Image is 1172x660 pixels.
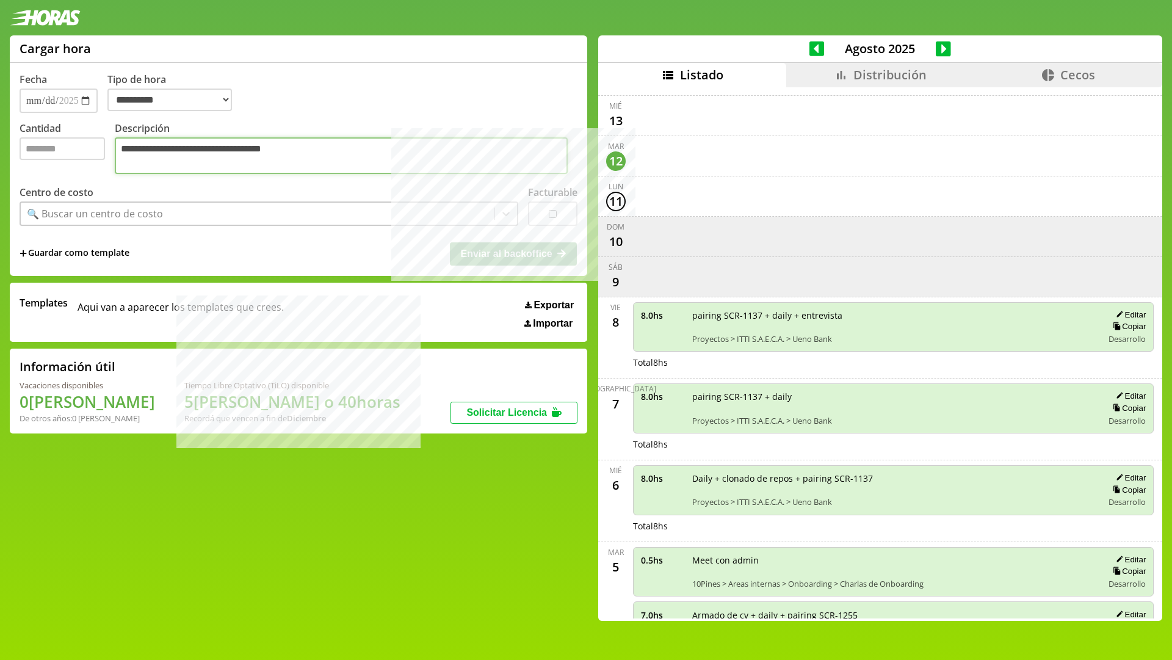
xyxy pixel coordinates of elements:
[20,247,27,260] span: +
[633,357,1154,368] div: Total 8 hs
[692,609,1095,621] span: Armado de cv + daily + pairing SCR-1255
[576,383,656,394] div: [DEMOGRAPHIC_DATA]
[466,407,547,418] span: Solicitar Licencia
[1060,67,1095,83] span: Cecos
[20,73,47,86] label: Fecha
[606,557,626,577] div: 5
[692,578,1095,589] span: 10Pines > Areas internas > Onboarding > Charlas de Onboarding
[20,137,105,160] input: Cantidad
[692,310,1095,321] span: pairing SCR-1137 + daily + entrevista
[641,554,684,566] span: 0.5 hs
[692,391,1095,402] span: pairing SCR-1137 + daily
[609,181,623,192] div: lun
[1109,333,1146,344] span: Desarrollo
[20,358,115,375] h2: Información útil
[609,465,622,476] div: mié
[610,302,621,313] div: vie
[680,67,723,83] span: Listado
[184,380,400,391] div: Tiempo Libre Optativo (TiLO) disponible
[606,394,626,413] div: 7
[606,151,626,171] div: 12
[606,232,626,252] div: 10
[20,380,155,391] div: Vacaciones disponibles
[633,438,1154,450] div: Total 8 hs
[20,121,115,177] label: Cantidad
[184,413,400,424] div: Recordá que vencen a fin de
[608,547,624,557] div: mar
[1112,554,1146,565] button: Editar
[606,111,626,131] div: 13
[1112,609,1146,620] button: Editar
[641,310,684,321] span: 8.0 hs
[606,192,626,211] div: 11
[450,402,577,424] button: Solicitar Licencia
[20,391,155,413] h1: 0 [PERSON_NAME]
[533,318,573,329] span: Importar
[521,299,577,311] button: Exportar
[1109,415,1146,426] span: Desarrollo
[528,186,577,199] label: Facturable
[824,40,936,57] span: Agosto 2025
[606,476,626,495] div: 6
[115,137,568,174] textarea: Descripción
[10,10,81,26] img: logotipo
[1109,321,1146,332] button: Copiar
[609,262,623,272] div: sáb
[606,313,626,332] div: 8
[107,73,242,113] label: Tipo de hora
[633,520,1154,532] div: Total 8 hs
[184,391,400,413] h1: 5 [PERSON_NAME] o 40 horas
[609,101,622,111] div: mié
[20,186,93,199] label: Centro de costo
[1109,485,1146,495] button: Copiar
[641,473,684,484] span: 8.0 hs
[1112,391,1146,401] button: Editar
[641,391,684,402] span: 8.0 hs
[692,415,1095,426] span: Proyectos > ITTI S.A.E.C.A. > Ueno Bank
[20,296,68,310] span: Templates
[20,40,91,57] h1: Cargar hora
[853,67,927,83] span: Distribución
[1109,566,1146,576] button: Copiar
[598,87,1162,619] div: scrollable content
[20,413,155,424] div: De otros años: 0 [PERSON_NAME]
[20,247,129,260] span: +Guardar como template
[534,300,574,311] span: Exportar
[692,333,1095,344] span: Proyectos > ITTI S.A.E.C.A. > Ueno Bank
[107,89,232,111] select: Tipo de hora
[78,296,284,329] span: Aqui van a aparecer los templates que crees.
[692,554,1095,566] span: Meet con admin
[1112,310,1146,320] button: Editar
[1109,578,1146,589] span: Desarrollo
[115,121,577,177] label: Descripción
[606,272,626,292] div: 9
[608,141,624,151] div: mar
[1109,496,1146,507] span: Desarrollo
[692,496,1095,507] span: Proyectos > ITTI S.A.E.C.A. > Ueno Bank
[607,222,624,232] div: dom
[1112,473,1146,483] button: Editar
[692,473,1095,484] span: Daily + clonado de repos + pairing SCR-1137
[27,207,163,220] div: 🔍 Buscar un centro de costo
[1109,403,1146,413] button: Copiar
[287,413,326,424] b: Diciembre
[641,609,684,621] span: 7.0 hs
